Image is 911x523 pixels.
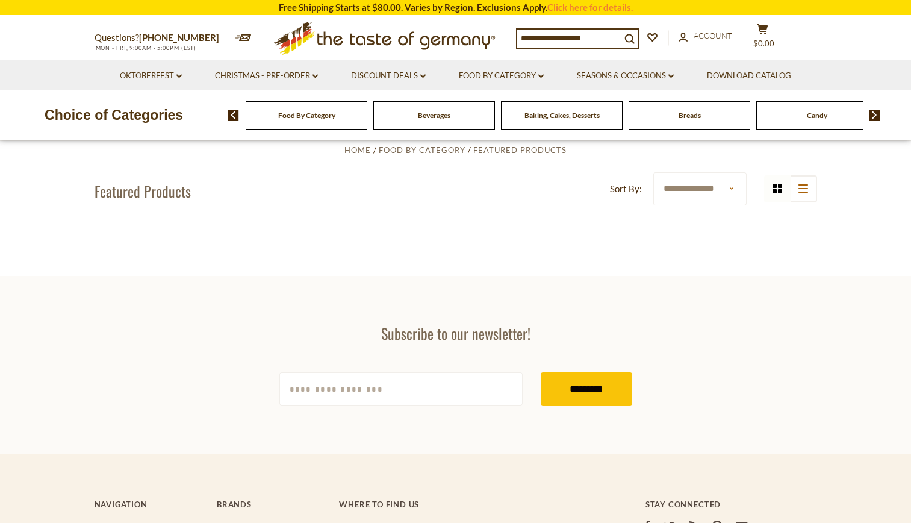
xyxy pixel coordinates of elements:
[418,111,450,120] a: Beverages
[679,30,732,43] a: Account
[459,69,544,83] a: Food By Category
[610,181,642,196] label: Sort By:
[679,111,701,120] a: Breads
[753,39,774,48] span: $0.00
[139,32,219,43] a: [PHONE_NUMBER]
[339,500,597,509] h4: Where to find us
[344,145,371,155] a: Home
[473,145,567,155] a: Featured Products
[95,182,191,200] h1: Featured Products
[547,2,633,13] a: Click here for details.
[279,324,632,342] h3: Subscribe to our newsletter!
[95,45,197,51] span: MON - FRI, 9:00AM - 5:00PM (EST)
[807,111,827,120] a: Candy
[120,69,182,83] a: Oktoberfest
[869,110,880,121] img: next arrow
[217,500,327,509] h4: Brands
[379,145,465,155] a: Food By Category
[351,69,426,83] a: Discount Deals
[707,69,791,83] a: Download Catalog
[577,69,674,83] a: Seasons & Occasions
[278,111,335,120] a: Food By Category
[215,69,318,83] a: Christmas - PRE-ORDER
[95,500,205,509] h4: Navigation
[95,30,228,46] p: Questions?
[524,111,600,120] a: Baking, Cakes, Desserts
[645,500,817,509] h4: Stay Connected
[745,23,781,54] button: $0.00
[694,31,732,40] span: Account
[228,110,239,121] img: previous arrow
